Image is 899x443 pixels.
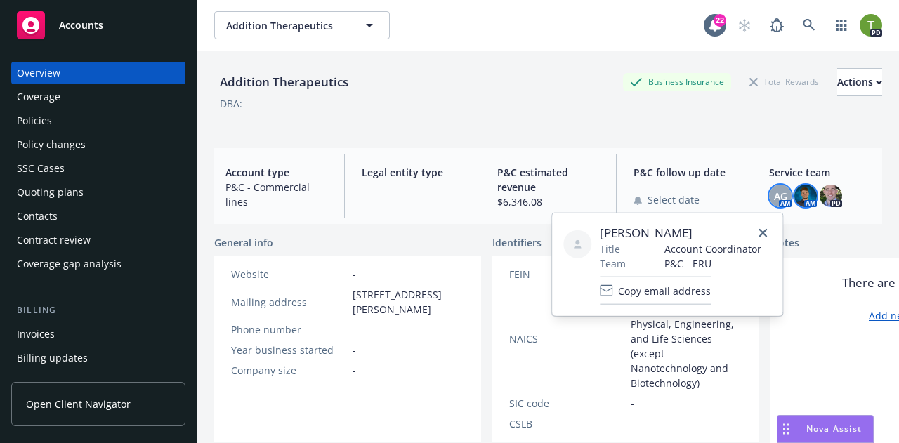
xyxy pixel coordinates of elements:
span: Notes [770,235,799,252]
span: - [353,343,356,357]
span: Accounts [59,20,103,31]
span: Identifiers [492,235,542,250]
span: Legal entity type [362,165,464,180]
div: SSC Cases [17,157,65,180]
span: Open Client Navigator [26,397,131,411]
span: - [362,192,464,207]
span: - [631,396,634,411]
span: Nova Assist [806,423,862,435]
img: photo [820,185,842,207]
span: General info [214,235,273,250]
a: Contract review [11,229,185,251]
span: - [353,322,356,337]
span: Account Coordinator [664,242,761,256]
div: CSLB [509,416,625,431]
a: Coverage [11,86,185,108]
a: Accounts [11,6,185,45]
a: Report a Bug [763,11,791,39]
div: Invoices [17,323,55,345]
div: Company size [231,363,347,378]
span: P&C - ERU [664,256,761,271]
a: Policies [11,110,185,132]
span: [PERSON_NAME] [600,225,761,242]
span: [STREET_ADDRESS][PERSON_NAME] [353,287,464,317]
span: Service team [769,165,871,180]
a: Coverage gap analysis [11,253,185,275]
span: Title [600,242,620,256]
button: Actions [837,68,882,96]
div: Total Rewards [742,73,826,91]
span: - [353,363,356,378]
a: Search [795,11,823,39]
a: Contacts [11,205,185,227]
div: Mailing address [231,295,347,310]
span: $6,346.08 [497,194,599,209]
button: Nova Assist [777,415,874,443]
div: 22 [714,14,726,27]
span: Addition Therapeutics [226,18,348,33]
span: Team [600,256,626,271]
a: Switch app [827,11,855,39]
div: Drag to move [777,416,795,442]
span: Account type [225,165,327,180]
div: Coverage gap analysis [17,253,122,275]
a: SSC Cases [11,157,185,180]
span: AG [774,189,787,204]
div: Billing updates [17,347,88,369]
a: Invoices [11,323,185,345]
div: Contract review [17,229,91,251]
div: Quoting plans [17,181,84,204]
span: Select date [648,192,700,207]
div: DBA: - [220,96,246,111]
div: Addition Therapeutics [214,73,354,91]
div: Phone number [231,322,347,337]
span: P&C follow up date [634,165,735,180]
div: Policy changes [17,133,86,156]
button: Copy email address [600,277,711,305]
div: Billing [11,303,185,317]
a: Billing updates [11,347,185,369]
div: Coverage [17,86,60,108]
a: Overview [11,62,185,84]
div: Website [231,267,347,282]
a: - [353,267,356,281]
div: Business Insurance [623,73,731,91]
div: SIC code [509,396,625,411]
span: P&C estimated revenue [497,165,599,194]
div: FEIN [509,267,625,282]
span: - [631,416,634,431]
img: photo [860,14,882,37]
a: close [754,225,771,242]
div: Year business started [231,343,347,357]
div: NAICS [509,331,625,346]
span: P&C - Commercial lines [225,180,327,209]
div: Actions [837,69,882,95]
a: Quoting plans [11,181,185,204]
div: Contacts [17,205,58,227]
div: Policies [17,110,52,132]
div: Overview [17,62,60,84]
button: Addition Therapeutics [214,11,390,39]
img: photo [794,185,817,207]
a: Start snowing [730,11,759,39]
a: Policy changes [11,133,185,156]
span: 541715 - Research and Development in the Physical, Engineering, and Life Sciences (except Nanotec... [631,287,742,390]
span: Copy email address [618,283,711,298]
